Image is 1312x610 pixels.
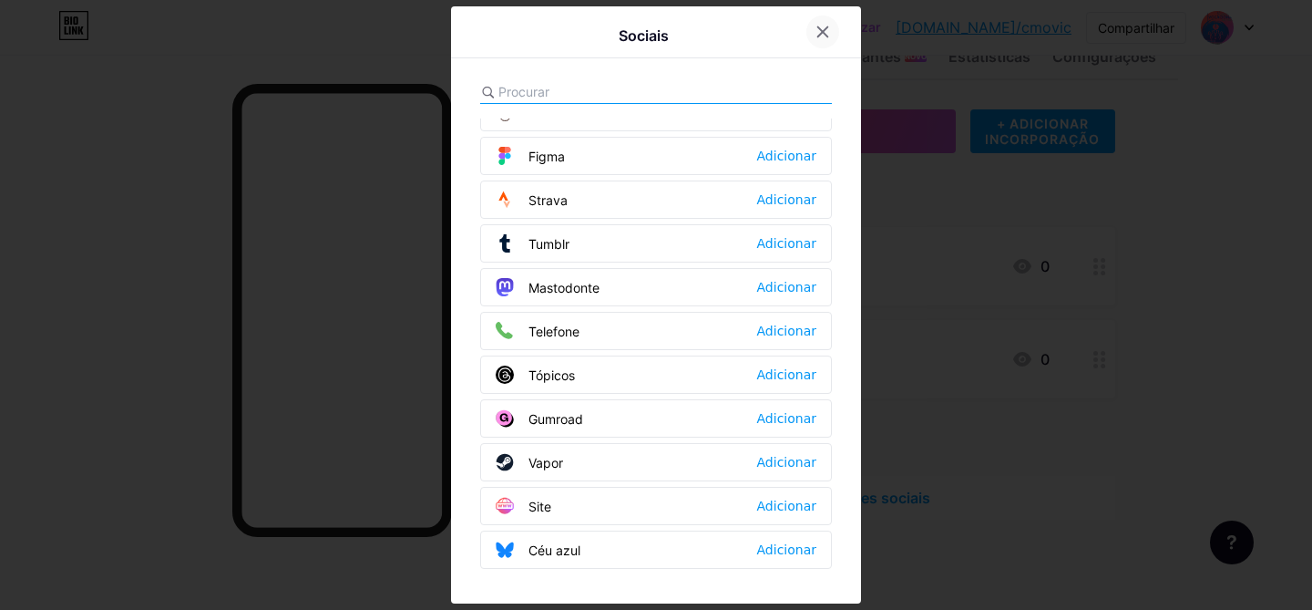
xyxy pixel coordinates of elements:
font: Tumblr [528,236,569,252]
font: Strava [528,192,568,208]
font: Gumroad [528,411,583,427]
font: Céu azul [528,543,580,558]
font: Adicionar [757,367,816,382]
font: Adicionar [757,149,816,163]
font: Adicionar [757,324,816,338]
font: Adicionar [757,411,816,426]
font: Sociais [619,26,669,45]
font: Vapor [528,455,563,470]
font: Figma [528,149,565,164]
font: Adicionar [757,455,816,470]
font: Tópicos [528,367,575,383]
font: Adicionar [757,499,816,513]
font: Adicionar [757,236,816,251]
font: Telefone [528,324,579,339]
font: Mastodonte [528,280,600,295]
input: Procurar [498,82,700,101]
font: Adicionar [757,543,816,557]
font: Adicionar [757,192,816,207]
font: Site [528,499,551,514]
font: Goodreads [528,105,594,120]
font: Adicionar [757,280,816,295]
